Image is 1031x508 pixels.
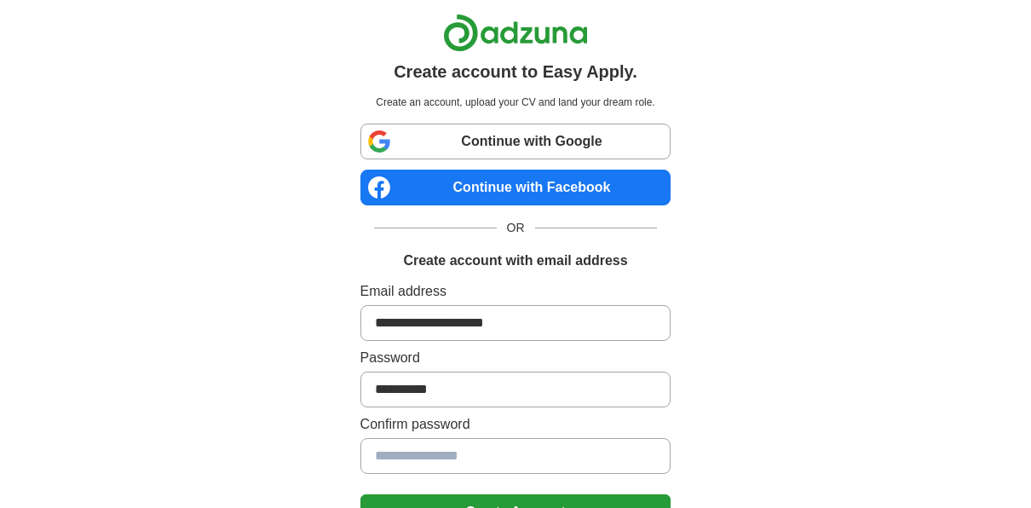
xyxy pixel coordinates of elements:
[360,414,671,435] label: Confirm password
[497,219,535,237] span: OR
[394,59,637,84] h1: Create account to Easy Apply.
[360,124,671,159] a: Continue with Google
[443,14,588,52] img: Adzuna logo
[364,95,668,110] p: Create an account, upload your CV and land your dream role.
[360,281,671,302] label: Email address
[360,348,671,368] label: Password
[360,170,671,205] a: Continue with Facebook
[403,251,627,271] h1: Create account with email address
